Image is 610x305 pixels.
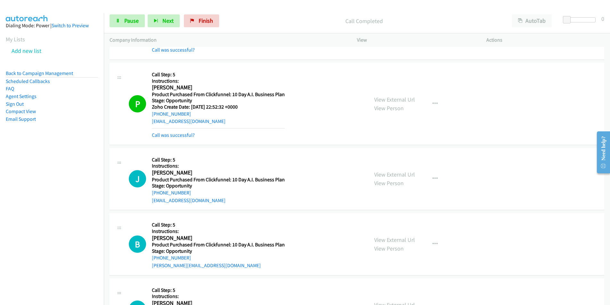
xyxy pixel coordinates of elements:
[374,236,415,243] a: View External Url
[6,86,14,92] a: FAQ
[152,104,285,110] h5: Zoho Create Date: [DATE] 22:52:32 +0000
[110,14,145,27] a: Pause
[6,70,73,76] a: Back to Campaign Management
[152,248,285,254] h5: Stage: Opportunity
[110,36,345,44] p: Company Information
[6,116,36,122] a: Email Support
[152,222,285,228] h5: Call Step: 5
[152,190,191,196] a: [PHONE_NUMBER]
[152,78,285,84] h5: Instructions:
[12,47,41,54] a: Add new list
[601,14,604,23] div: 0
[152,91,285,98] h5: Product Purchased From Clickfunnel: 10 Day A.I. Business Plan
[152,111,191,117] a: [PHONE_NUMBER]
[152,235,283,242] h2: [PERSON_NAME]
[152,242,285,248] h5: Product Purchased From Clickfunnel: 10 Day A.I. Business Plan
[486,36,604,44] p: Actions
[129,170,146,187] h1: J
[374,245,404,252] a: View Person
[152,293,285,300] h5: Instructions:
[152,197,226,203] a: [EMAIL_ADDRESS][DOMAIN_NAME]
[6,101,24,107] a: Sign Out
[374,179,404,187] a: View Person
[512,14,552,27] button: AutoTab
[152,177,285,183] h5: Product Purchased From Clickfunnel: 10 Day A.I. Business Plan
[152,287,285,293] h5: Call Step: 5
[152,228,285,235] h5: Instructions:
[129,235,146,253] div: The call is yet to be attempted
[129,235,146,253] h1: B
[6,93,37,99] a: Agent Settings
[152,255,191,261] a: [PHONE_NUMBER]
[152,97,285,104] h5: Stage: Opportunity
[6,36,25,43] a: My Lists
[52,22,89,29] a: Switch to Preview
[152,163,285,169] h5: Instructions:
[184,14,219,27] a: Finish
[152,157,285,163] h5: Call Step: 5
[591,127,610,178] iframe: Resource Center
[374,171,415,178] a: View External Url
[374,104,404,112] a: View Person
[228,17,500,25] p: Call Completed
[152,47,195,53] a: Call was successful?
[152,118,226,124] a: [EMAIL_ADDRESS][DOMAIN_NAME]
[6,108,36,114] a: Compact View
[152,84,283,91] h2: [PERSON_NAME]
[124,17,139,24] span: Pause
[152,183,285,189] h5: Stage: Opportunity
[152,132,195,138] a: Call was successful?
[566,17,596,22] div: Delay between calls (in seconds)
[129,95,146,112] h1: P
[152,169,283,177] h2: [PERSON_NAME]
[357,36,475,44] p: View
[6,78,50,84] a: Scheduled Callbacks
[374,96,415,103] a: View External Url
[162,17,174,24] span: Next
[148,14,180,27] button: Next
[6,22,98,29] div: Dialing Mode: Power |
[129,170,146,187] div: The call is yet to be attempted
[152,262,261,268] a: [PERSON_NAME][EMAIL_ADDRESS][DOMAIN_NAME]
[152,71,285,78] h5: Call Step: 5
[199,17,213,24] span: Finish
